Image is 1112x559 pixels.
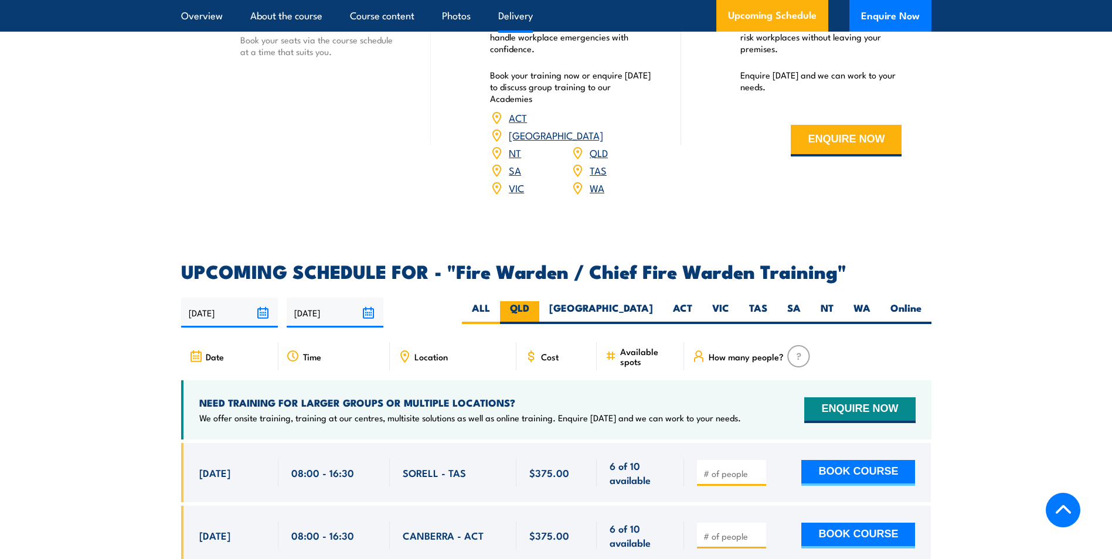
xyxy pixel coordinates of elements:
[703,530,762,542] input: # of people
[844,301,880,324] label: WA
[529,466,569,479] span: $375.00
[403,466,466,479] span: SORELL - TAS
[590,180,604,195] a: WA
[509,145,521,159] a: NT
[414,352,448,362] span: Location
[199,412,741,424] p: We offer onsite training, training at our centres, multisite solutions as well as online training...
[287,298,383,328] input: To date
[811,301,844,324] label: NT
[804,397,915,423] button: ENQUIRE NOW
[509,110,527,124] a: ACT
[703,468,762,479] input: # of people
[500,301,539,324] label: QLD
[590,145,608,159] a: QLD
[791,125,902,156] button: ENQUIRE NOW
[702,301,739,324] label: VIC
[529,529,569,542] span: $375.00
[199,466,230,479] span: [DATE]
[539,301,663,324] label: [GEOGRAPHIC_DATA]
[199,529,230,542] span: [DATE]
[403,529,484,542] span: CANBERRA - ACT
[462,301,500,324] label: ALL
[509,180,524,195] a: VIC
[739,301,777,324] label: TAS
[663,301,702,324] label: ACT
[709,352,784,362] span: How many people?
[206,352,224,362] span: Date
[590,163,607,177] a: TAS
[303,352,321,362] span: Time
[490,69,652,104] p: Book your training now or enquire [DATE] to discuss group training to our Academies
[181,298,278,328] input: From date
[291,466,354,479] span: 08:00 - 16:30
[509,128,603,142] a: [GEOGRAPHIC_DATA]
[620,346,676,366] span: Available spots
[740,69,902,93] p: Enquire [DATE] and we can work to your needs.
[880,301,931,324] label: Online
[509,163,521,177] a: SA
[240,34,402,57] p: Book your seats via the course schedule at a time that suits you.
[291,529,354,542] span: 08:00 - 16:30
[181,263,931,279] h2: UPCOMING SCHEDULE FOR - "Fire Warden / Chief Fire Warden Training"
[541,352,559,362] span: Cost
[199,396,741,409] h4: NEED TRAINING FOR LARGER GROUPS OR MULTIPLE LOCATIONS?
[610,459,671,486] span: 6 of 10 available
[801,523,915,548] button: BOOK COURSE
[610,521,671,549] span: 6 of 10 available
[777,301,811,324] label: SA
[801,460,915,486] button: BOOK COURSE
